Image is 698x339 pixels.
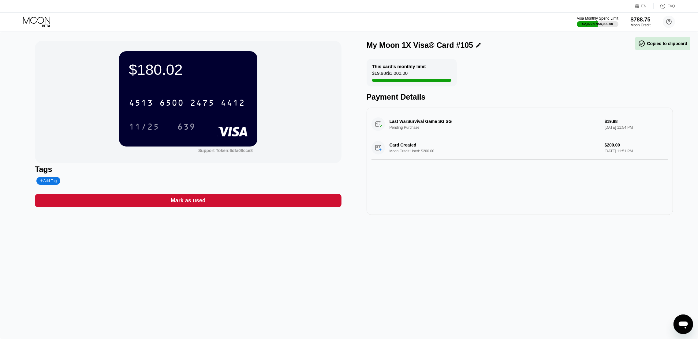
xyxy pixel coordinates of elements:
[582,22,613,26] div: $2,022.97 / $4,000.00
[367,93,673,101] div: Payment Details
[674,314,693,334] iframe: Button to launch messaging window
[668,4,675,8] div: FAQ
[177,123,196,132] div: 639
[35,194,341,207] div: Mark as used
[159,99,184,109] div: 6500
[367,41,473,50] div: My Moon 1X Visa® Card #105
[129,99,153,109] div: 4513
[221,99,245,109] div: 4412
[198,148,253,153] div: Support Token:6dfa08cce8
[577,16,618,27] div: Visa Monthly Spend Limit$2,022.97/$4,000.00
[638,40,646,47] span: 
[577,16,618,21] div: Visa Monthly Spend Limit
[198,148,253,153] div: Support Token: 6dfa08cce8
[631,17,651,27] div: $788.75Moon Credit
[129,61,248,78] div: $180.02
[372,70,408,79] div: $19.98 / $1,000.00
[129,123,159,132] div: 11/25
[40,179,57,183] div: Add Tag
[654,3,675,9] div: FAQ
[36,177,60,185] div: Add Tag
[171,197,206,204] div: Mark as used
[631,23,651,27] div: Moon Credit
[372,64,426,69] div: This card’s monthly limit
[124,119,164,134] div: 11/25
[125,95,249,110] div: 4513650024754412
[190,99,215,109] div: 2475
[638,40,687,47] div: Copied to clipboard
[173,119,200,134] div: 639
[35,165,341,174] div: Tags
[631,17,651,23] div: $788.75
[635,3,654,9] div: EN
[641,4,647,8] div: EN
